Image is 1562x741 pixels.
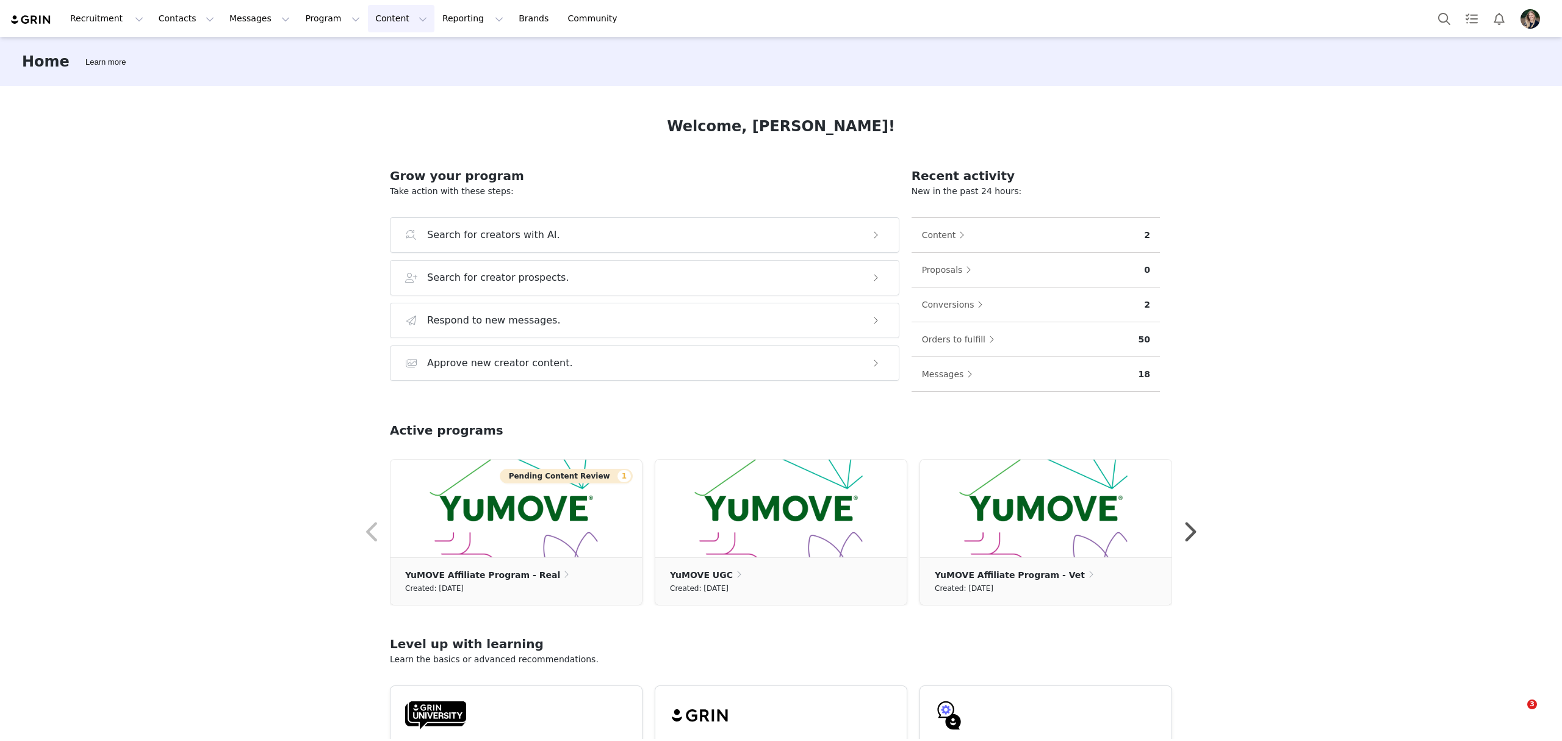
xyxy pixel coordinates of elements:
img: grin-logo-black.svg [670,701,731,730]
h3: Home [22,51,70,73]
h3: Search for creator prospects. [427,270,569,285]
p: 50 [1139,333,1150,346]
button: Search for creator prospects. [390,260,899,295]
p: 2 [1144,298,1150,311]
h2: Level up with learning [390,635,1172,653]
button: Search [1431,5,1458,32]
p: YuMOVE Affiliate Program - Vet [935,568,1085,582]
button: Pending Content Review1 [500,469,633,483]
button: Orders to fulfill [921,330,1001,349]
button: Approve new creator content. [390,345,899,381]
small: Created: [DATE] [670,582,729,595]
button: Search for creators with AI. [390,217,899,253]
button: Content [368,5,434,32]
button: Respond to new messages. [390,303,899,338]
a: Brands [511,5,560,32]
a: Community [561,5,630,32]
button: Messages [222,5,297,32]
button: Program [298,5,367,32]
p: YuMOVE Affiliate Program - Real [405,568,560,582]
a: Tasks [1458,5,1485,32]
iframe: Intercom live chat [1502,699,1531,729]
button: Contacts [151,5,221,32]
h3: Approve new creator content. [427,356,573,370]
p: 0 [1144,264,1150,277]
button: Reporting [435,5,511,32]
h3: Respond to new messages. [427,313,561,328]
img: 21db1914-17eb-444e-92a9-a73495a6427a.png [920,460,1171,557]
button: Recruitment [63,5,151,32]
h2: Recent activity [912,167,1160,185]
p: Learn the basics or advanced recommendations. [390,653,1172,666]
button: Conversions [921,295,990,314]
button: Notifications [1486,5,1513,32]
button: Profile [1513,9,1552,29]
span: 3 [1527,699,1537,709]
img: 21db1914-17eb-444e-92a9-a73495a6427a.png [390,460,642,557]
img: GRIN-University-Logo-Black.svg [405,701,466,730]
h3: Search for creators with AI. [427,228,560,242]
p: YuMOVE UGC [670,568,733,582]
p: 2 [1144,229,1150,242]
img: 8267397b-b1d9-494c-9903-82b3ae1be546.jpeg [1521,9,1540,29]
p: New in the past 24 hours: [912,185,1160,198]
div: Tooltip anchor [83,56,128,68]
img: 21db1914-17eb-444e-92a9-a73495a6427a.png [655,460,907,557]
h1: Welcome, [PERSON_NAME]! [667,115,895,137]
img: GRIN-help-icon.svg [935,701,964,730]
h2: Grow your program [390,167,899,185]
img: grin logo [10,14,52,26]
button: Proposals [921,260,978,280]
small: Created: [DATE] [405,582,464,595]
p: Take action with these steps: [390,185,899,198]
h2: Active programs [390,421,503,439]
button: Content [921,225,971,245]
small: Created: [DATE] [935,582,993,595]
p: 18 [1139,368,1150,381]
button: Messages [921,364,979,384]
